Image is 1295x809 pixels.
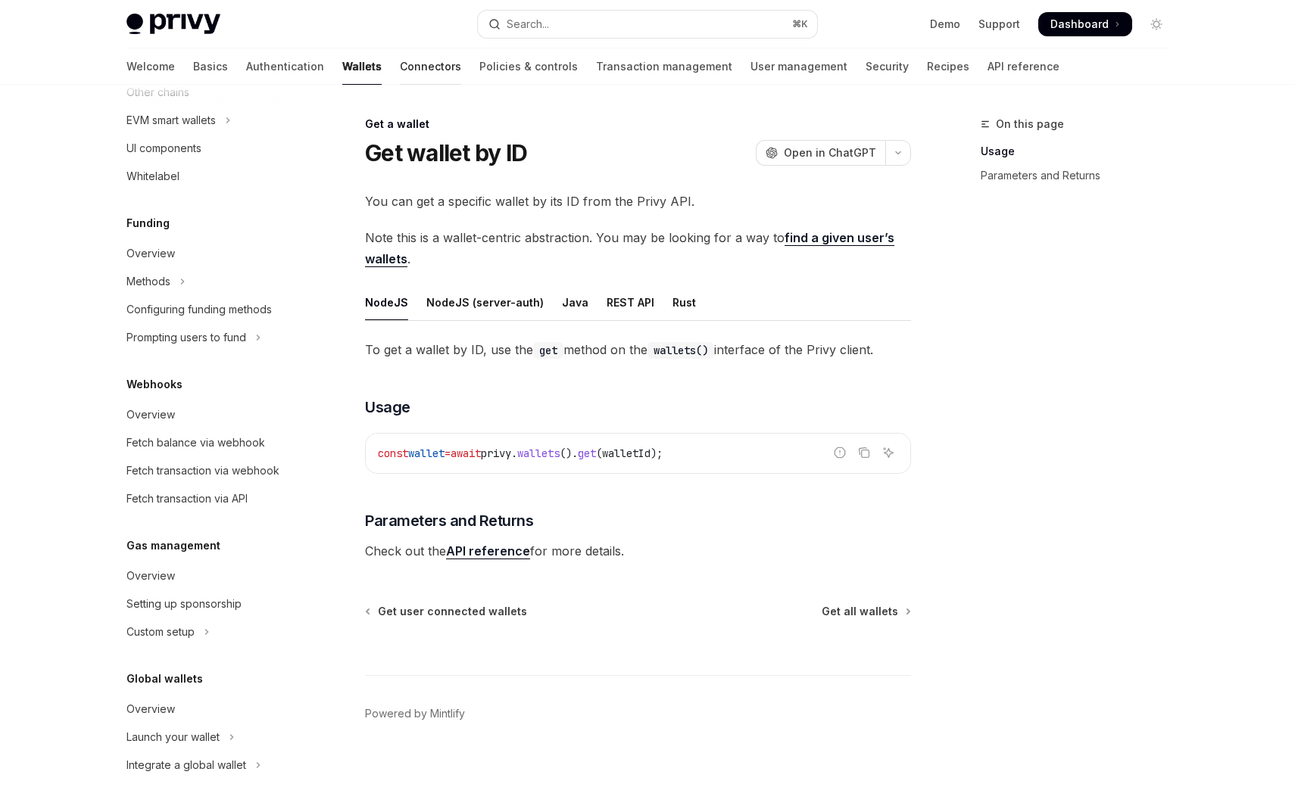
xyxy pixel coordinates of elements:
[114,618,308,646] button: Toggle Custom setup section
[978,17,1020,32] a: Support
[126,48,175,85] a: Welcome
[672,285,696,320] div: Rust
[651,447,663,460] span: );
[854,443,874,462] button: Copy the contents from the code block
[126,490,248,508] div: Fetch transaction via API
[378,447,408,460] span: const
[981,163,1181,188] a: Parameters and Returns
[426,285,544,320] div: NodeJS (server-auth)
[246,48,324,85] a: Authentication
[126,375,183,394] h5: Webhooks
[114,240,308,267] a: Overview
[602,447,651,460] span: walletId
[365,117,911,132] div: Get a wallet
[408,447,445,460] span: wallet
[126,214,170,232] h5: Funding
[126,406,175,424] div: Overview
[930,17,960,32] a: Demo
[114,695,308,723] a: Overview
[126,300,272,319] div: Configuring funding methods
[756,140,885,166] button: Open in ChatGPT
[479,48,578,85] a: Policies & controls
[193,48,228,85] a: Basics
[511,447,517,460] span: .
[114,485,308,512] a: Fetch transaction via API
[126,756,246,774] div: Integrate a global wallet
[126,272,170,291] div: Methods
[126,728,220,746] div: Launch your wallet
[365,139,527,166] h1: Get wallet by ID
[126,462,279,480] div: Fetch transaction via webhook
[451,447,481,460] span: await
[784,145,876,160] span: Open in ChatGPT
[114,723,308,751] button: Toggle Launch your wallet section
[446,543,530,559] a: API reference
[126,623,195,641] div: Custom setup
[830,443,850,462] button: Report incorrect code
[114,429,308,456] a: Fetch balance via webhook
[647,342,714,359] code: wallets()
[400,48,461,85] a: Connectors
[988,48,1059,85] a: API reference
[560,447,578,460] span: ().
[533,342,563,359] code: get
[996,115,1064,133] span: On this page
[1038,12,1132,36] a: Dashboard
[1144,12,1169,36] button: Toggle dark mode
[365,285,408,320] div: NodeJS
[126,434,265,452] div: Fetch balance via webhook
[481,447,511,460] span: privy
[378,604,527,619] span: Get user connected wallets
[927,48,969,85] a: Recipes
[822,604,898,619] span: Get all wallets
[365,227,911,269] span: Note this is a wallet-centric abstraction. You may be looking for a way to .
[114,751,308,779] button: Toggle Integrate a global wallet section
[114,268,308,295] button: Toggle Methods section
[114,562,308,590] a: Overview
[114,135,308,162] a: UI components
[822,604,910,619] a: Get all wallets
[981,139,1181,163] a: Usage
[478,11,817,38] button: Open search
[562,285,588,320] div: Java
[365,706,465,721] a: Powered by Mintlify
[866,48,909,85] a: Security
[365,339,911,360] span: To get a wallet by ID, use the method on the interface of the Privy client.
[126,244,175,263] div: Overview
[878,443,898,462] button: Ask AI
[126,139,201,157] div: UI components
[365,510,533,531] span: Parameters and Returns
[1050,17,1109,32] span: Dashboard
[126,670,203,688] h5: Global wallets
[126,167,179,185] div: Whitelabel
[126,14,220,35] img: light logo
[365,397,410,418] span: Usage
[126,328,246,347] div: Prompting users to fund
[114,107,308,134] button: Toggle EVM smart wallets section
[792,18,808,30] span: ⌘ K
[445,447,451,460] span: =
[114,324,308,351] button: Toggle Prompting users to fund section
[126,595,242,613] div: Setting up sponsorship
[114,163,308,190] a: Whitelabel
[578,447,596,460] span: get
[365,540,911,562] span: Check out the for more details.
[367,604,527,619] a: Get user connected wallets
[596,48,732,85] a: Transaction management
[365,191,911,212] span: You can get a specific wallet by its ID from the Privy API.
[126,111,216,129] div: EVM smart wallets
[126,567,175,585] div: Overview
[596,447,602,460] span: (
[114,457,308,484] a: Fetch transaction via webhook
[114,590,308,618] a: Setting up sponsorship
[750,48,847,85] a: User management
[517,447,560,460] span: wallets
[114,296,308,323] a: Configuring funding methods
[126,700,175,718] div: Overview
[507,15,549,33] div: Search...
[342,48,382,85] a: Wallets
[114,401,308,428] a: Overview
[126,537,220,555] h5: Gas management
[607,285,654,320] div: REST API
